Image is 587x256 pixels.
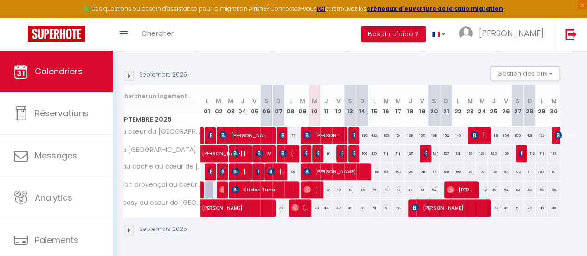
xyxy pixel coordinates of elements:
div: 97 [500,163,512,180]
div: 139 [464,145,476,162]
span: Analytics [35,192,72,203]
a: [PERSON_NAME] [197,127,202,144]
div: 45 [356,181,368,198]
span: Stieber Tuna [232,181,293,198]
th: 12 [332,85,344,127]
img: logout [565,28,577,40]
span: [PERSON_NAME] [256,163,259,180]
abbr: L [373,97,375,105]
div: 168 [428,127,440,144]
span: Messages [35,150,77,161]
th: 19 [416,85,428,127]
th: 04 [237,85,249,127]
span: [PERSON_NAME] [279,144,295,162]
button: Gestion des prix [490,66,560,80]
div: 50 [535,181,548,198]
div: 106 [380,127,392,144]
div: 155 [512,127,524,144]
th: 24 [476,85,488,127]
span: Au [GEOGRAPHIC_DATA] [110,145,199,155]
div: 94 [524,163,536,180]
div: 103 [476,163,488,180]
div: 109 [440,163,452,180]
span: [PERSON_NAME] [232,144,247,162]
span: [PERSON_NAME] [316,144,319,162]
div: 49 [500,199,512,217]
abbr: S [432,97,436,105]
th: 16 [380,85,392,127]
th: 26 [500,85,512,127]
abbr: M [300,97,305,105]
abbr: V [252,97,257,105]
span: Paiements [35,234,78,246]
span: Au cœur du [GEOGRAPHIC_DATA] [110,127,202,137]
abbr: S [348,97,352,105]
div: 52 [428,181,440,198]
div: 117 [428,163,440,180]
span: [PERSON_NAME] [339,144,343,162]
abbr: L [205,97,208,105]
div: 40 [332,181,344,198]
div: 48 [392,181,404,198]
span: [PERSON_NAME] [279,126,283,144]
div: 50 [524,181,536,198]
span: [PERSON_NAME] [303,181,319,198]
strong: ICI [317,5,325,13]
th: 01 [201,85,213,127]
div: 138 [404,127,416,144]
div: 48 [535,199,548,217]
th: 27 [512,85,524,127]
div: 48 [524,199,536,217]
span: [PERSON_NAME] [208,126,212,144]
span: Nid cosy au cœur de [GEOGRAPHIC_DATA] [110,199,202,206]
abbr: S [264,97,269,105]
span: [PERSON_NAME] [471,126,486,144]
div: 47 [332,199,344,217]
span: Joyau caché au cœur de [GEOGRAPHIC_DATA] [110,163,202,170]
div: 46 [548,199,560,217]
div: 118 [380,145,392,162]
th: 15 [368,85,380,127]
th: 14 [356,85,368,127]
div: 43 [344,181,356,198]
abbr: L [457,97,459,105]
button: Besoin d'aide ? [361,26,426,42]
p: Septembre 2025 [139,71,187,79]
span: [PERSON_NAME] [519,144,522,162]
span: Calendriers [35,66,83,77]
div: 94 [320,145,332,162]
span: [PERSON_NAME] [202,140,245,158]
div: 95 [535,163,548,180]
span: [PERSON_NAME] [423,144,427,162]
a: créneaux d'ouverture de la salle migration [367,5,503,13]
div: 47 [380,181,392,198]
abbr: D [444,97,448,105]
span: Septembre 2025 [108,113,200,126]
div: 51 [416,181,428,198]
span: Cocon provençal au cœur Martégal [110,181,202,188]
span: Chercher [142,28,174,38]
div: 154 [500,127,512,144]
th: 22 [452,85,464,127]
abbr: M [311,97,317,105]
img: Super Booking [28,26,85,42]
div: 77 [284,127,297,144]
div: 127 [440,145,452,162]
span: [PERSON_NAME] [351,126,355,144]
th: 09 [297,85,309,127]
abbr: D [360,97,365,105]
abbr: L [289,97,292,105]
div: 49 [344,199,356,217]
div: 46 [368,181,380,198]
div: 103 [488,163,500,180]
div: 108 [416,163,428,180]
span: [PERSON_NAME] [479,27,544,39]
div: 52 [500,181,512,198]
a: [PERSON_NAME] [197,199,209,217]
abbr: J [492,97,496,105]
div: 124 [392,127,404,144]
div: 120 [356,127,368,144]
th: 30 [548,85,560,127]
a: Chercher [135,18,181,51]
th: 02 [213,85,225,127]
